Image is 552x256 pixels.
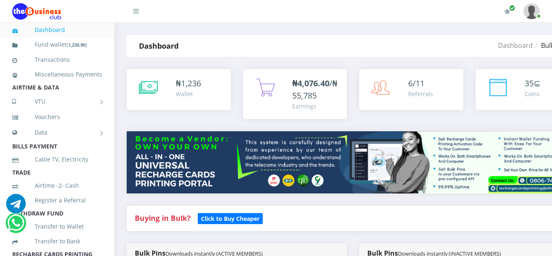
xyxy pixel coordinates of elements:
[135,213,190,223] strong: Buying in Bulk?
[12,122,102,143] a: Data
[6,200,26,213] a: Chat for support
[292,78,337,101] span: /₦55,785
[359,69,463,110] a: 6/11 Referrals
[525,78,534,89] span: 35
[7,219,24,233] a: Chat for support
[12,108,102,126] a: Vouchers
[12,50,102,69] a: Transactions
[408,78,425,89] span: 6/11
[12,3,61,20] img: Logo
[181,78,201,89] span: 1,236
[12,150,102,169] a: Cable TV, Electricity
[12,35,102,54] a: Fund wallet[1,235.90]
[12,20,102,39] a: Dashboard
[139,41,179,51] strong: Dashboard
[67,42,87,48] small: [ ]
[12,232,102,251] a: Transfer to Bank
[292,102,339,110] div: Earnings
[292,78,329,89] b: ₦4,076.40
[198,213,263,223] a: Click to Buy Cheaper
[525,77,541,90] div: ⊆
[509,5,515,11] span: Renew/Upgrade Subscription
[12,65,102,84] a: Miscellaneous Payments
[408,90,433,98] div: Referrals
[68,42,85,48] b: 1,235.90
[12,91,102,112] a: VTU
[12,217,102,236] a: Transfer to Wallet
[498,41,533,50] a: Dashboard
[12,176,102,195] a: Airtime -2- Cash
[176,90,201,98] div: Wallet
[127,69,231,110] a: ₦1,236 Wallet
[12,191,102,210] a: Register a Referral
[243,69,347,119] a: ₦4,076.40/₦55,785 Earnings
[523,3,540,19] img: User
[525,90,541,98] div: Coins
[201,215,259,222] b: Click to Buy Cheaper
[504,8,510,15] i: Renew/Upgrade Subscription
[176,77,201,90] div: ₦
